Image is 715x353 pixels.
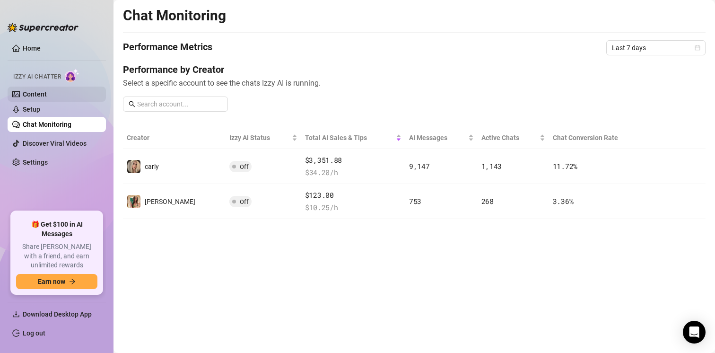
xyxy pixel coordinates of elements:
img: logo-BBDzfeDw.svg [8,23,78,32]
th: AI Messages [405,127,478,149]
span: Izzy AI Chatter [13,72,61,81]
span: $ 10.25 /h [305,202,401,213]
span: $123.00 [305,190,401,201]
span: Last 7 days [612,41,700,55]
span: download [12,310,20,318]
a: Content [23,90,47,98]
span: $ 34.20 /h [305,167,401,178]
th: Active Chats [478,127,549,149]
span: carly [145,163,159,170]
span: 268 [481,196,494,206]
th: Chat Conversion Rate [549,127,647,149]
img: AI Chatter [65,69,79,82]
span: Off [240,163,249,170]
span: Share [PERSON_NAME] with a friend, and earn unlimited rewards [16,242,97,270]
span: Active Chats [481,132,538,143]
span: calendar [695,45,700,51]
span: 11.72 % [553,161,577,171]
span: search [129,101,135,107]
span: Off [240,198,249,205]
h4: Performance by Creator [123,63,706,76]
a: Settings [23,159,48,166]
span: Select a specific account to see the chats Izzy AI is running. [123,77,706,89]
input: Search account... [137,99,222,109]
span: 9,147 [409,161,430,171]
span: $3,351.88 [305,155,401,166]
span: AI Messages [409,132,466,143]
th: Izzy AI Status [226,127,301,149]
img: carly [127,160,140,173]
span: arrow-right [69,278,76,285]
span: Download Desktop App [23,310,92,318]
th: Total AI Sales & Tips [301,127,405,149]
span: Earn now [38,278,65,285]
a: Discover Viral Videos [23,140,87,147]
h2: Chat Monitoring [123,7,226,25]
img: fiona [127,195,140,208]
span: 3.36 % [553,196,574,206]
th: Creator [123,127,226,149]
a: Log out [23,329,45,337]
a: Chat Monitoring [23,121,71,128]
span: [PERSON_NAME] [145,198,195,205]
h4: Performance Metrics [123,40,212,55]
span: 🎁 Get $100 in AI Messages [16,220,97,238]
span: 753 [409,196,421,206]
a: Setup [23,106,40,113]
div: Open Intercom Messenger [683,321,706,344]
span: Total AI Sales & Tips [305,132,394,143]
button: Earn nowarrow-right [16,274,97,289]
span: Izzy AI Status [229,132,289,143]
a: Home [23,44,41,52]
span: 1,143 [481,161,502,171]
